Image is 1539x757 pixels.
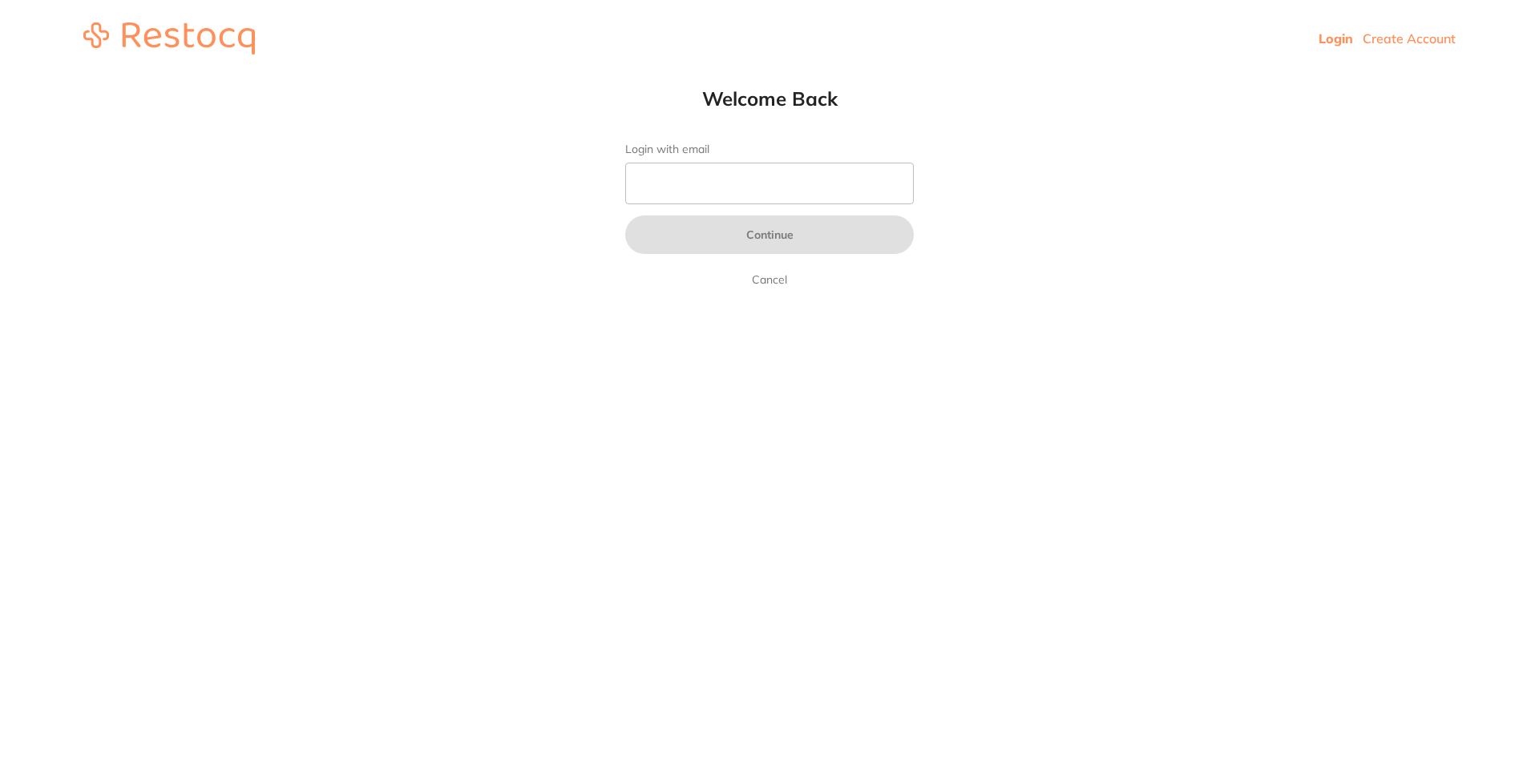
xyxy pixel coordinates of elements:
[593,87,946,111] h1: Welcome Back
[1363,30,1456,46] a: Create Account
[625,215,914,254] button: Continue
[83,22,255,54] img: restocq_logo.svg
[625,143,914,156] label: Login with email
[1319,30,1353,46] a: Login
[749,270,790,289] a: Cancel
